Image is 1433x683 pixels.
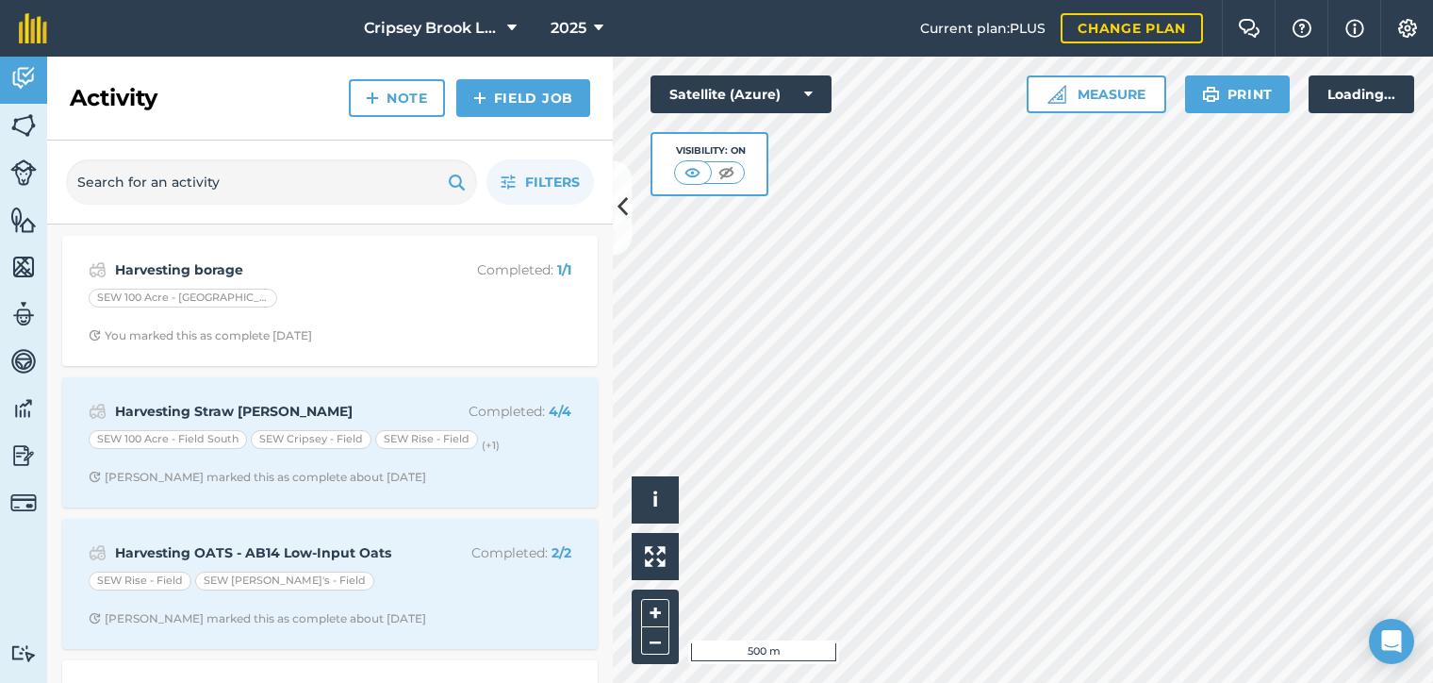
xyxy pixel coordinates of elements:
input: Search for an activity [66,159,477,205]
span: Current plan : PLUS [920,18,1046,39]
div: SEW 100 Acre - Field South [89,430,247,449]
img: svg+xml;base64,PD94bWwgdmVyc2lvbj0iMS4wIiBlbmNvZGluZz0idXRmLTgiPz4KPCEtLSBHZW5lcmF0b3I6IEFkb2JlIE... [10,64,37,92]
div: Loading... [1309,75,1414,113]
a: Field Job [456,79,590,117]
img: Clock with arrow pointing clockwise [89,612,101,625]
span: 2025 [551,17,586,40]
h2: Activity [70,83,157,113]
strong: Harvesting Straw [PERSON_NAME] [115,401,414,422]
img: svg+xml;base64,PHN2ZyB4bWxucz0iaHR0cDovL3d3dy53My5vcmcvMjAwMC9zdmciIHdpZHRoPSI1MCIgaGVpZ2h0PSI0MC... [681,163,704,182]
strong: 4 / 4 [549,403,571,420]
img: svg+xml;base64,PD94bWwgdmVyc2lvbj0iMS4wIiBlbmNvZGluZz0idXRmLTgiPz4KPCEtLSBHZW5lcmF0b3I6IEFkb2JlIE... [10,300,37,328]
img: svg+xml;base64,PD94bWwgdmVyc2lvbj0iMS4wIiBlbmNvZGluZz0idXRmLTgiPz4KPCEtLSBHZW5lcmF0b3I6IEFkb2JlIE... [89,541,107,564]
img: svg+xml;base64,PHN2ZyB4bWxucz0iaHR0cDovL3d3dy53My5vcmcvMjAwMC9zdmciIHdpZHRoPSI1NiIgaGVpZ2h0PSI2MC... [10,253,37,281]
span: Cripsey Brook Limited [364,17,500,40]
img: svg+xml;base64,PHN2ZyB4bWxucz0iaHR0cDovL3d3dy53My5vcmcvMjAwMC9zdmciIHdpZHRoPSI1NiIgaGVpZ2h0PSI2MC... [10,111,37,140]
button: Print [1185,75,1291,113]
img: svg+xml;base64,PD94bWwgdmVyc2lvbj0iMS4wIiBlbmNvZGluZz0idXRmLTgiPz4KPCEtLSBHZW5lcmF0b3I6IEFkb2JlIE... [10,441,37,470]
img: Two speech bubbles overlapping with the left bubble in the forefront [1238,19,1260,38]
img: Clock with arrow pointing clockwise [89,329,101,341]
img: svg+xml;base64,PHN2ZyB4bWxucz0iaHR0cDovL3d3dy53My5vcmcvMjAwMC9zdmciIHdpZHRoPSI1NiIgaGVpZ2h0PSI2MC... [10,206,37,234]
button: Satellite (Azure) [651,75,832,113]
img: fieldmargin Logo [19,13,47,43]
button: Measure [1027,75,1166,113]
img: svg+xml;base64,PD94bWwgdmVyc2lvbj0iMS4wIiBlbmNvZGluZz0idXRmLTgiPz4KPCEtLSBHZW5lcmF0b3I6IEFkb2JlIE... [10,347,37,375]
small: (+ 1 ) [482,439,500,452]
strong: Harvesting OATS - AB14 Low-Input Oats [115,542,414,563]
div: SEW 100 Acre - [GEOGRAPHIC_DATA] North [89,289,277,308]
a: Note [349,79,445,117]
div: You marked this as complete [DATE] [89,328,312,343]
img: svg+xml;base64,PD94bWwgdmVyc2lvbj0iMS4wIiBlbmNvZGluZz0idXRmLTgiPz4KPCEtLSBHZW5lcmF0b3I6IEFkb2JlIE... [89,400,107,423]
p: Completed : [421,401,571,422]
img: Ruler icon [1047,85,1066,104]
div: [PERSON_NAME] marked this as complete about [DATE] [89,611,426,626]
button: Filters [486,159,594,205]
div: SEW [PERSON_NAME]'s - Field [195,572,374,591]
div: SEW Rise - Field [89,572,191,591]
a: Harvesting OATS - AB14 Low-Input OatsCompleted: 2/2SEW Rise - FieldSEW [PERSON_NAME]'s - FieldClo... [74,530,586,638]
img: Four arrows, one pointing top left, one top right, one bottom right and the last bottom left [645,546,666,567]
a: Change plan [1061,13,1203,43]
button: i [632,476,679,524]
img: svg+xml;base64,PHN2ZyB4bWxucz0iaHR0cDovL3d3dy53My5vcmcvMjAwMC9zdmciIHdpZHRoPSI1MCIgaGVpZ2h0PSI0MC... [715,163,738,182]
img: svg+xml;base64,PD94bWwgdmVyc2lvbj0iMS4wIiBlbmNvZGluZz0idXRmLTgiPz4KPCEtLSBHZW5lcmF0b3I6IEFkb2JlIE... [89,258,107,281]
span: i [652,488,658,511]
strong: 1 / 1 [557,261,571,278]
img: A question mark icon [1291,19,1313,38]
img: svg+xml;base64,PHN2ZyB4bWxucz0iaHR0cDovL3d3dy53My5vcmcvMjAwMC9zdmciIHdpZHRoPSIxNCIgaGVpZ2h0PSIyNC... [473,87,486,109]
strong: Harvesting borage [115,259,414,280]
img: Clock with arrow pointing clockwise [89,471,101,483]
strong: 2 / 2 [552,544,571,561]
img: svg+xml;base64,PHN2ZyB4bWxucz0iaHR0cDovL3d3dy53My5vcmcvMjAwMC9zdmciIHdpZHRoPSIxOSIgaGVpZ2h0PSIyNC... [448,171,466,193]
div: Open Intercom Messenger [1369,619,1414,664]
p: Completed : [421,259,571,280]
img: A cog icon [1396,19,1419,38]
div: Visibility: On [674,143,746,158]
img: svg+xml;base64,PD94bWwgdmVyc2lvbj0iMS4wIiBlbmNvZGluZz0idXRmLTgiPz4KPCEtLSBHZW5lcmF0b3I6IEFkb2JlIE... [10,394,37,423]
img: svg+xml;base64,PD94bWwgdmVyc2lvbj0iMS4wIiBlbmNvZGluZz0idXRmLTgiPz4KPCEtLSBHZW5lcmF0b3I6IEFkb2JlIE... [10,644,37,662]
a: Harvesting Straw [PERSON_NAME]Completed: 4/4SEW 100 Acre - Field SouthSEW Cripsey - FieldSEW Rise... [74,389,586,496]
div: SEW Rise - Field [375,430,478,449]
img: svg+xml;base64,PD94bWwgdmVyc2lvbj0iMS4wIiBlbmNvZGluZz0idXRmLTgiPz4KPCEtLSBHZW5lcmF0b3I6IEFkb2JlIE... [10,159,37,186]
div: SEW Cripsey - Field [251,430,371,449]
a: Harvesting borageCompleted: 1/1SEW 100 Acre - [GEOGRAPHIC_DATA] NorthClock with arrow pointing cl... [74,247,586,355]
button: + [641,599,669,627]
img: svg+xml;base64,PD94bWwgdmVyc2lvbj0iMS4wIiBlbmNvZGluZz0idXRmLTgiPz4KPCEtLSBHZW5lcmF0b3I6IEFkb2JlIE... [10,490,37,516]
button: – [641,627,669,655]
img: svg+xml;base64,PHN2ZyB4bWxucz0iaHR0cDovL3d3dy53My5vcmcvMjAwMC9zdmciIHdpZHRoPSIxOSIgaGVpZ2h0PSIyNC... [1202,83,1220,106]
div: [PERSON_NAME] marked this as complete about [DATE] [89,470,426,485]
span: Filters [525,172,580,192]
p: Completed : [421,542,571,563]
img: svg+xml;base64,PHN2ZyB4bWxucz0iaHR0cDovL3d3dy53My5vcmcvMjAwMC9zdmciIHdpZHRoPSIxNyIgaGVpZ2h0PSIxNy... [1345,17,1364,40]
img: svg+xml;base64,PHN2ZyB4bWxucz0iaHR0cDovL3d3dy53My5vcmcvMjAwMC9zdmciIHdpZHRoPSIxNCIgaGVpZ2h0PSIyNC... [366,87,379,109]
